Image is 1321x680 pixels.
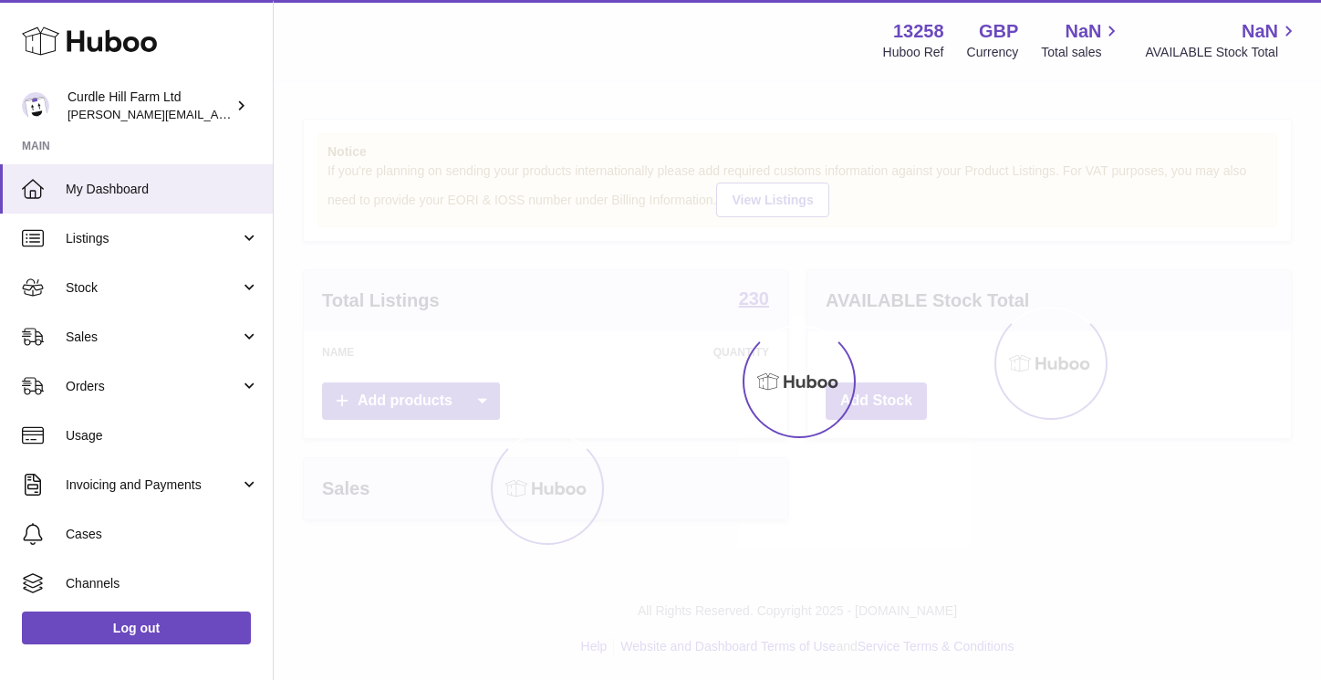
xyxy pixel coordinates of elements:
span: Total sales [1041,44,1122,61]
span: Cases [66,526,259,543]
span: Listings [66,230,240,247]
span: [PERSON_NAME][EMAIL_ADDRESS][DOMAIN_NAME] [68,107,366,121]
span: Channels [66,575,259,592]
span: NaN [1065,19,1101,44]
img: james@diddlysquatfarmshop.com [22,92,49,120]
a: NaN Total sales [1041,19,1122,61]
span: NaN [1242,19,1278,44]
strong: GBP [979,19,1018,44]
a: Log out [22,612,251,644]
div: Currency [967,44,1019,61]
span: Stock [66,279,240,297]
span: Usage [66,427,259,445]
div: Huboo Ref [883,44,944,61]
span: Sales [66,329,240,346]
span: Invoicing and Payments [66,476,240,494]
div: Curdle Hill Farm Ltd [68,89,232,123]
span: AVAILABLE Stock Total [1145,44,1299,61]
a: NaN AVAILABLE Stock Total [1145,19,1299,61]
span: My Dashboard [66,181,259,198]
strong: 13258 [893,19,944,44]
span: Orders [66,378,240,395]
